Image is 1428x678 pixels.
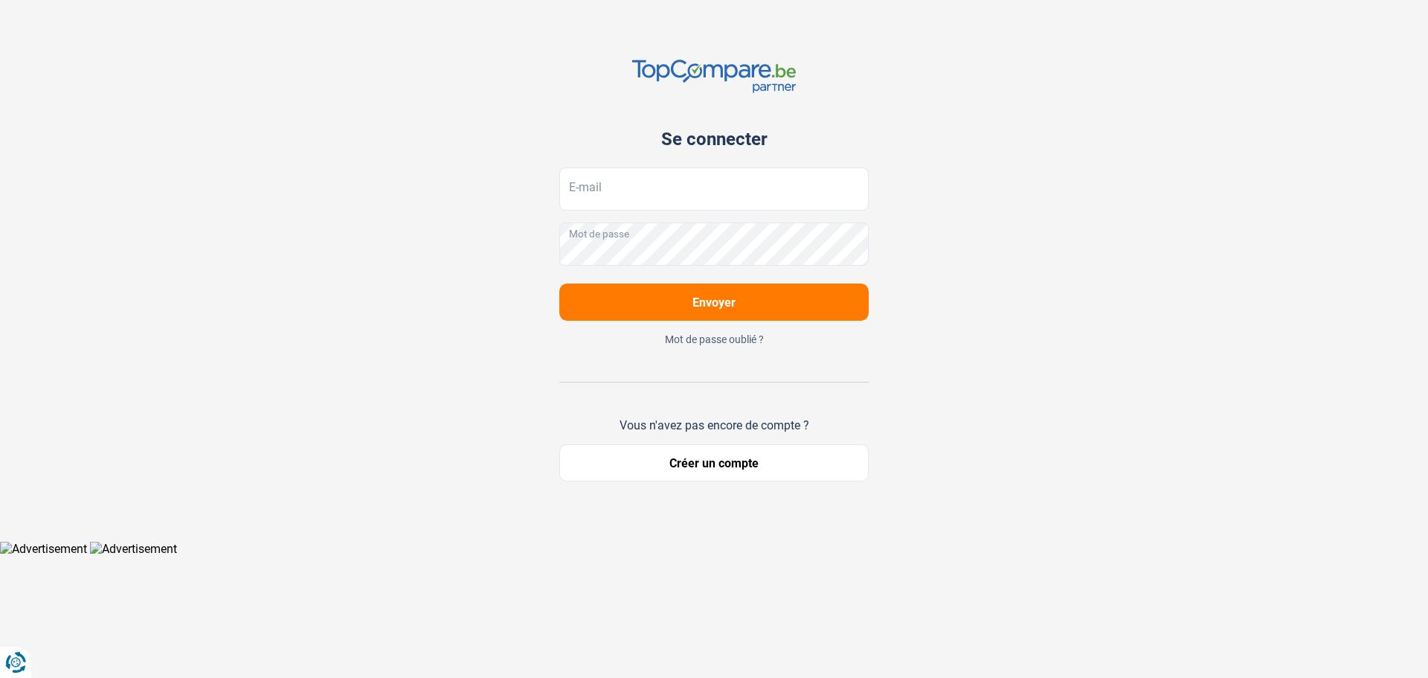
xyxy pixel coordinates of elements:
div: Se connecter [559,129,869,150]
button: Créer un compte [559,444,869,482]
span: Envoyer [692,295,736,310]
div: Vous n'avez pas encore de compte ? [559,418,869,432]
img: Advertisement [90,542,177,556]
img: TopCompare.be [632,60,796,93]
button: Envoyer [559,284,869,321]
button: Mot de passe oublié ? [559,333,869,346]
